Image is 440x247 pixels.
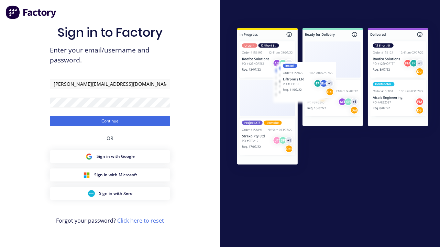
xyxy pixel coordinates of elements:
input: Email/Username [50,79,170,89]
button: Microsoft Sign inSign in with Microsoft [50,168,170,181]
img: Factory [5,5,57,19]
img: Sign in [225,17,440,177]
span: Sign in with Xero [99,190,132,197]
span: Sign in with Microsoft [94,172,137,178]
button: Xero Sign inSign in with Xero [50,187,170,200]
span: Forgot your password? [56,216,164,225]
button: Google Sign inSign in with Google [50,150,170,163]
span: Sign in with Google [97,153,135,160]
h1: Sign in to Factory [57,25,163,40]
a: Click here to reset [117,217,164,224]
img: Microsoft Sign in [83,172,90,178]
img: Google Sign in [86,153,92,160]
div: OR [107,126,113,150]
img: Xero Sign in [88,190,95,197]
button: Continue [50,116,170,126]
span: Enter your email/username and password. [50,45,170,65]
